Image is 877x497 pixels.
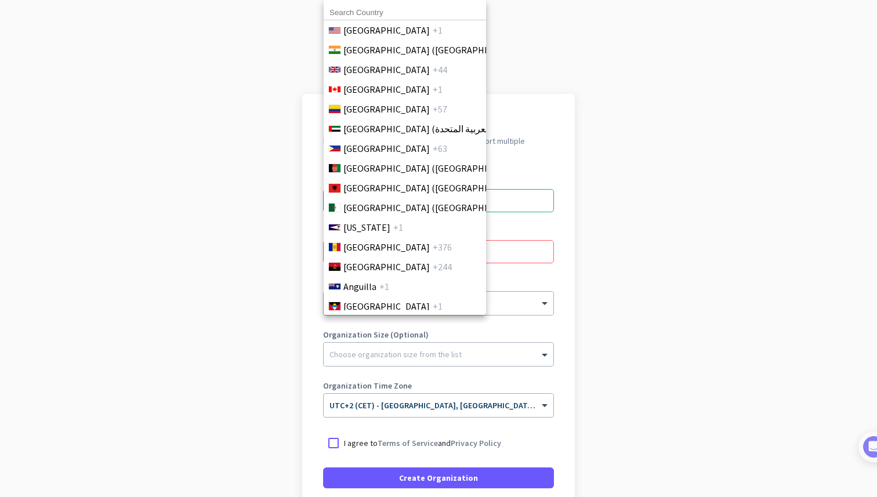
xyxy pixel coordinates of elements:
span: [GEOGRAPHIC_DATA] [343,82,430,96]
span: +376 [433,240,452,254]
span: +1 [433,82,443,96]
span: [GEOGRAPHIC_DATA] [343,102,430,116]
span: +1 [393,220,403,234]
span: [GEOGRAPHIC_DATA] (‫[GEOGRAPHIC_DATA]‬‎) [343,161,524,175]
span: +244 [433,260,452,274]
span: [GEOGRAPHIC_DATA] [343,23,430,37]
span: [GEOGRAPHIC_DATA] [343,299,430,313]
span: +1 [379,280,389,293]
span: [GEOGRAPHIC_DATA] (‫الإمارات العربية المتحدة‬‎) [343,122,527,136]
span: [GEOGRAPHIC_DATA] [343,63,430,77]
span: [GEOGRAPHIC_DATA] [343,142,430,155]
span: [US_STATE] [343,220,390,234]
input: Search Country [324,5,486,20]
span: +63 [433,142,447,155]
span: [GEOGRAPHIC_DATA] [343,260,430,274]
span: +44 [433,63,447,77]
span: [GEOGRAPHIC_DATA] [343,240,430,254]
span: Anguilla [343,280,376,293]
span: [GEOGRAPHIC_DATA] ([GEOGRAPHIC_DATA]) [343,181,524,195]
span: +1 [433,23,443,37]
span: +1 [433,299,443,313]
span: [GEOGRAPHIC_DATA] ([GEOGRAPHIC_DATA]) [343,43,524,57]
span: [GEOGRAPHIC_DATA] (‫[GEOGRAPHIC_DATA]‬‎) [343,201,524,215]
span: +57 [433,102,447,116]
